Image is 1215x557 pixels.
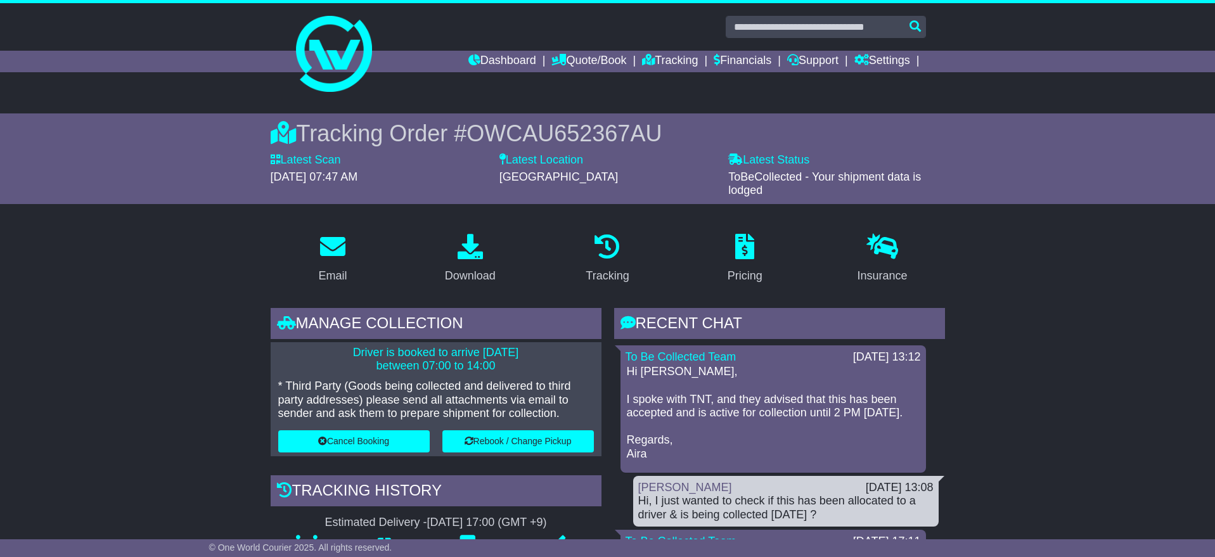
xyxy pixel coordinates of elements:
[466,120,662,146] span: OWCAU652367AU
[427,516,547,530] div: [DATE] 17:00 (GMT +9)
[728,267,762,285] div: Pricing
[626,535,736,547] a: To Be Collected Team
[586,267,629,285] div: Tracking
[642,51,698,72] a: Tracking
[728,153,809,167] label: Latest Status
[849,229,916,289] a: Insurance
[271,153,341,167] label: Latest Scan
[728,170,921,197] span: ToBeCollected - Your shipment data is lodged
[627,365,920,461] p: Hi [PERSON_NAME], I spoke with TNT, and they advised that this has been accepted and is active fo...
[638,481,732,494] a: [PERSON_NAME]
[499,170,618,183] span: [GEOGRAPHIC_DATA]
[278,346,594,373] p: Driver is booked to arrive [DATE] between 07:00 to 14:00
[271,475,601,509] div: Tracking history
[278,380,594,421] p: * Third Party (Goods being collected and delivered to third party addresses) please send all atta...
[626,350,736,363] a: To Be Collected Team
[638,494,934,522] div: Hi, I just wanted to check if this has been allocated to a driver & is being collected [DATE] ?
[866,481,934,495] div: [DATE] 13:08
[468,51,536,72] a: Dashboard
[445,267,496,285] div: Download
[854,51,910,72] a: Settings
[271,170,358,183] span: [DATE] 07:47 AM
[442,430,594,452] button: Rebook / Change Pickup
[719,229,771,289] a: Pricing
[787,51,839,72] a: Support
[271,308,601,342] div: Manage collection
[577,229,637,289] a: Tracking
[858,267,908,285] div: Insurance
[551,51,626,72] a: Quote/Book
[714,51,771,72] a: Financials
[318,267,347,285] div: Email
[853,350,921,364] div: [DATE] 13:12
[437,229,504,289] a: Download
[278,430,430,452] button: Cancel Booking
[209,542,392,553] span: © One World Courier 2025. All rights reserved.
[310,229,355,289] a: Email
[853,535,921,549] div: [DATE] 17:11
[614,308,945,342] div: RECENT CHAT
[271,120,945,147] div: Tracking Order #
[499,153,583,167] label: Latest Location
[271,516,601,530] div: Estimated Delivery -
